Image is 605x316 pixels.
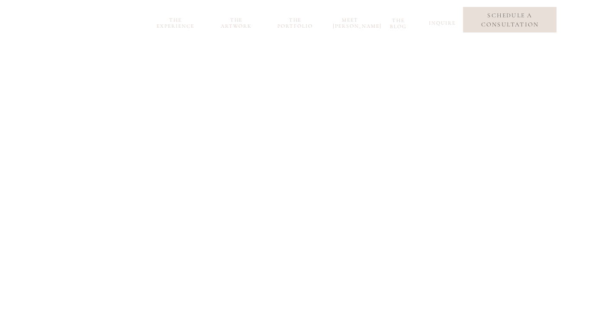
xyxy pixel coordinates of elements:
a: the experience [152,17,199,27]
a: the Artwork [216,17,257,27]
a: schedule a consultation [470,11,550,29]
a: the portfolio [274,17,316,27]
a: meet [PERSON_NAME] [333,17,367,27]
a: inquire [429,20,453,30]
a: the blog [385,17,412,27]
